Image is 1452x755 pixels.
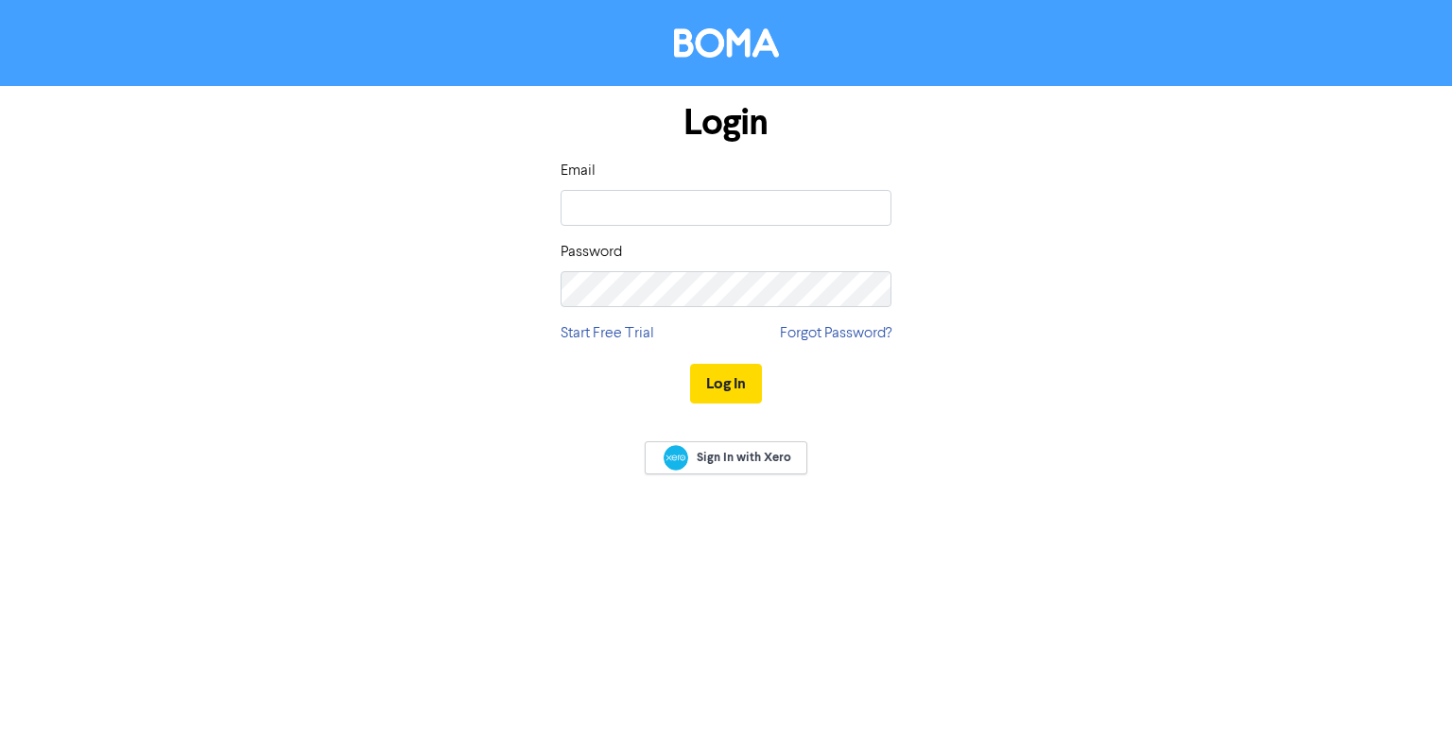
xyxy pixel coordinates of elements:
[664,445,688,471] img: Xero logo
[561,101,891,145] h1: Login
[674,28,779,58] img: BOMA Logo
[690,364,762,403] button: Log In
[561,322,654,345] a: Start Free Trial
[561,241,622,264] label: Password
[645,441,807,474] a: Sign In with Xero
[561,160,596,182] label: Email
[697,449,791,466] span: Sign In with Xero
[1357,664,1452,755] iframe: Chat Widget
[780,322,891,345] a: Forgot Password?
